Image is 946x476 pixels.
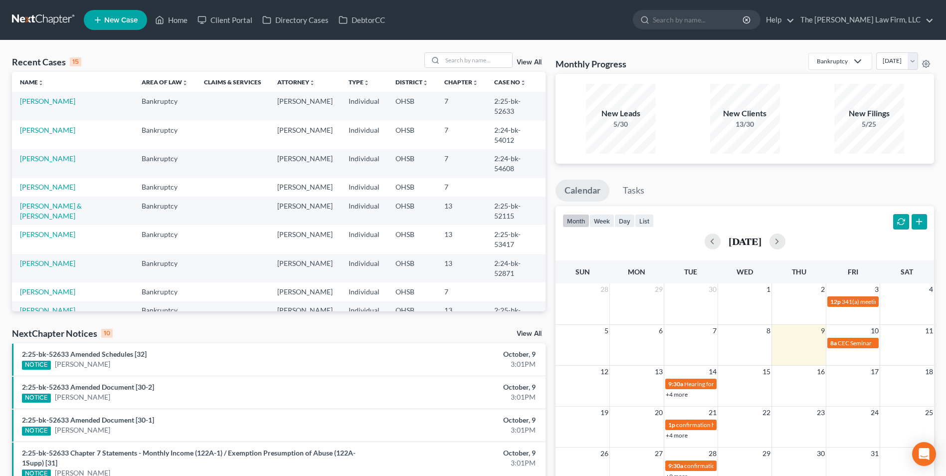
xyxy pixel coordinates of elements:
span: 4 [928,283,934,295]
span: 12 [599,366,609,378]
a: Chapterunfold_more [444,78,478,86]
span: 18 [924,366,934,378]
td: Bankruptcy [134,301,196,330]
input: Search by name... [653,10,744,29]
span: Mon [628,267,645,276]
span: 23 [816,407,826,419]
a: Client Portal [192,11,257,29]
td: OHSB [387,254,436,282]
div: October, 9 [371,382,536,392]
input: Search by name... [442,53,512,67]
h3: Monthly Progress [556,58,626,70]
a: View All [517,59,542,66]
a: Case Nounfold_more [494,78,526,86]
td: 7 [436,149,486,178]
td: 2:25-bk-53417 [486,225,546,253]
div: NOTICE [22,427,51,436]
a: [PERSON_NAME] [20,230,75,238]
td: 13 [436,197,486,225]
span: 30 [816,448,826,460]
td: 7 [436,121,486,149]
a: [PERSON_NAME] [20,287,75,296]
span: CEC Seminar [838,339,872,347]
div: NOTICE [22,394,51,403]
i: unfold_more [472,80,478,86]
span: 1p [668,421,675,429]
td: Individual [341,197,387,225]
span: 28 [708,448,718,460]
td: OHSB [387,301,436,330]
div: Open Intercom Messenger [912,442,936,466]
a: [PERSON_NAME] [20,183,75,191]
a: The [PERSON_NAME] Law Firm, LLC [795,11,934,29]
a: [PERSON_NAME] [55,392,110,402]
td: Bankruptcy [134,178,196,197]
span: 341(a) meeting for [PERSON_NAME] [842,298,938,305]
span: Hearing for [PERSON_NAME] [684,380,762,388]
td: OHSB [387,282,436,301]
td: [PERSON_NAME] [269,178,341,197]
td: 7 [436,92,486,120]
span: confirmation hearing for [PERSON_NAME] & [PERSON_NAME] [676,421,841,429]
span: confirmation hearing for [PERSON_NAME] [684,462,796,470]
span: 15 [761,366,771,378]
span: 8 [765,325,771,337]
td: OHSB [387,121,436,149]
td: 13 [436,225,486,253]
td: [PERSON_NAME] [269,282,341,301]
span: 13 [654,366,664,378]
div: New Clients [710,108,780,119]
span: 17 [870,366,880,378]
td: 2:25-bk-52115 [486,197,546,225]
span: 11 [924,325,934,337]
span: 7 [712,325,718,337]
a: +4 more [666,432,688,439]
button: week [589,214,614,228]
div: 3:01PM [371,392,536,402]
div: 15 [70,57,81,66]
div: 13/30 [710,119,780,129]
span: 10 [870,325,880,337]
span: 25 [924,407,934,419]
td: [PERSON_NAME] [269,197,341,225]
span: 30 [708,283,718,295]
td: 7 [436,178,486,197]
span: 9:30a [668,462,683,470]
span: 5 [603,325,609,337]
td: OHSB [387,225,436,253]
td: [PERSON_NAME] [269,254,341,282]
a: [PERSON_NAME] [20,97,75,105]
td: 13 [436,254,486,282]
div: October, 9 [371,415,536,425]
a: [PERSON_NAME] [20,306,75,314]
span: 9:30a [668,380,683,388]
th: Claims & Services [196,72,269,92]
a: [PERSON_NAME] [20,126,75,134]
td: Bankruptcy [134,92,196,120]
td: Bankruptcy [134,121,196,149]
td: Bankruptcy [134,197,196,225]
a: Home [150,11,192,29]
div: 5/25 [834,119,904,129]
button: list [635,214,654,228]
td: Individual [341,121,387,149]
td: 7 [436,282,486,301]
a: Calendar [556,180,609,202]
span: Tue [684,267,697,276]
div: 10 [101,329,113,338]
td: Bankruptcy [134,149,196,178]
td: 2:24-bk-54012 [486,121,546,149]
td: 2:25-bk-52633 [486,92,546,120]
a: Help [761,11,794,29]
span: 31 [870,448,880,460]
td: OHSB [387,92,436,120]
span: Fri [848,267,858,276]
span: 29 [761,448,771,460]
span: 2 [820,283,826,295]
a: [PERSON_NAME] [20,154,75,163]
span: Sun [575,267,590,276]
td: 2:24-bk-52871 [486,254,546,282]
td: OHSB [387,149,436,178]
div: 3:01PM [371,425,536,435]
a: DebtorCC [334,11,390,29]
